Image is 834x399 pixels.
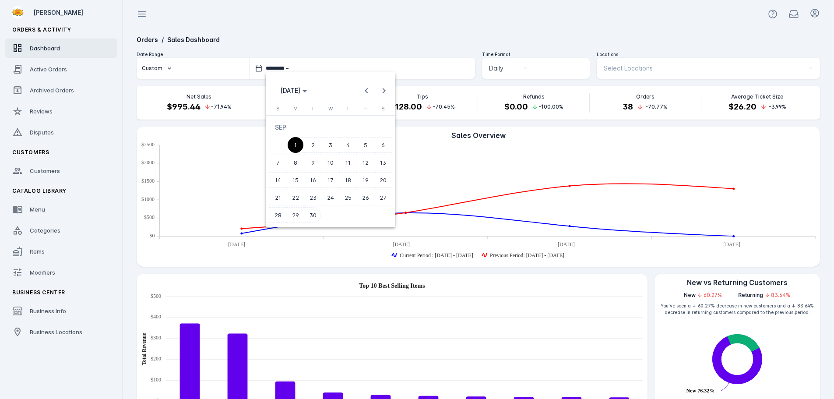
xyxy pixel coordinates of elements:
button: Sep 8, 2025 [287,154,304,171]
span: 26 [358,190,373,205]
button: Sep 1, 2025 [287,136,304,154]
span: 22 [288,190,303,205]
span: 21 [270,190,286,205]
span: 28 [270,207,286,223]
span: S [276,106,280,112]
span: T [311,106,314,112]
button: Sep 12, 2025 [357,154,374,171]
button: Sep 25, 2025 [339,189,357,206]
button: Sep 27, 2025 [374,189,392,206]
span: 15 [288,172,303,188]
span: [DATE] [280,87,300,94]
span: 3 [323,137,338,153]
span: 6 [375,137,391,153]
button: Sep 7, 2025 [269,154,287,171]
span: 7 [270,155,286,170]
button: Sep 23, 2025 [304,189,322,206]
span: W [328,106,333,112]
span: 23 [305,190,321,205]
button: Previous month [358,82,375,99]
button: Sep 13, 2025 [374,154,392,171]
button: Sep 30, 2025 [304,206,322,224]
span: 9 [305,155,321,170]
button: Sep 19, 2025 [357,171,374,189]
button: Sep 20, 2025 [374,171,392,189]
button: Sep 28, 2025 [269,206,287,224]
button: Sep 6, 2025 [374,136,392,154]
button: Sep 29, 2025 [287,206,304,224]
span: 5 [358,137,373,153]
button: Next month [375,82,393,99]
button: Sep 18, 2025 [339,171,357,189]
span: 24 [323,190,338,205]
span: 1 [288,137,303,153]
button: Choose month and year [271,82,316,99]
span: F [364,106,367,112]
span: 29 [288,207,303,223]
td: SEP [269,119,392,136]
button: Sep 2, 2025 [304,136,322,154]
button: Sep 16, 2025 [304,171,322,189]
span: 2 [305,137,321,153]
button: Sep 14, 2025 [269,171,287,189]
button: Sep 26, 2025 [357,189,374,206]
span: 14 [270,172,286,188]
span: T [346,106,349,112]
span: 8 [288,155,303,170]
button: Sep 15, 2025 [287,171,304,189]
span: 27 [375,190,391,205]
span: S [381,106,385,112]
span: 17 [323,172,338,188]
button: Sep 10, 2025 [322,154,339,171]
span: 10 [323,155,338,170]
span: 11 [340,155,356,170]
span: 12 [358,155,373,170]
button: Sep 9, 2025 [304,154,322,171]
span: 30 [305,207,321,223]
button: Sep 5, 2025 [357,136,374,154]
button: Sep 3, 2025 [322,136,339,154]
button: Sep 4, 2025 [339,136,357,154]
button: Sep 24, 2025 [322,189,339,206]
button: Sep 21, 2025 [269,189,287,206]
span: 13 [375,155,391,170]
span: 18 [340,172,356,188]
button: Sep 17, 2025 [322,171,339,189]
span: 25 [340,190,356,205]
span: M [293,106,298,112]
span: 19 [358,172,373,188]
button: Sep 22, 2025 [287,189,304,206]
span: 20 [375,172,391,188]
button: Sep 11, 2025 [339,154,357,171]
span: 4 [340,137,356,153]
span: 16 [305,172,321,188]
